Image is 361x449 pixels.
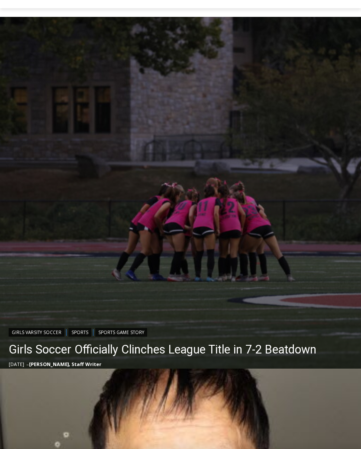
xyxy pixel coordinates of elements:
[95,328,147,337] a: Sports Game Story
[9,327,316,337] div: | |
[29,361,101,368] a: [PERSON_NAME], Staff Writer
[9,328,64,337] a: Girls Varsity Soccer
[9,361,24,368] time: [DATE]
[26,361,29,368] span: –
[9,341,316,359] a: Girls Soccer Officially Clinches League Title in 7-2 Beatdown
[68,328,91,337] a: Sports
